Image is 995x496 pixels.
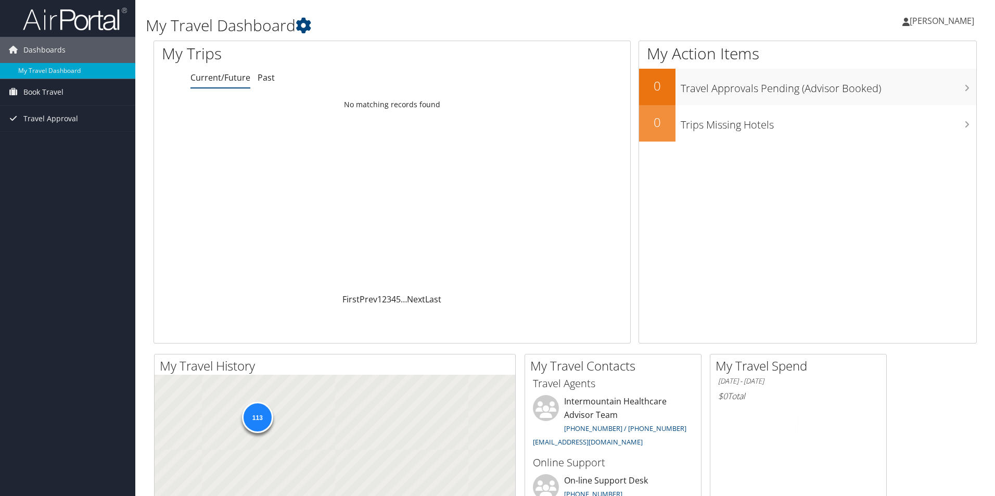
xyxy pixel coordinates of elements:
[718,376,878,386] h6: [DATE] - [DATE]
[528,395,698,451] li: Intermountain Healthcare Advisor Team
[533,376,693,391] h3: Travel Agents
[241,402,273,433] div: 113
[533,455,693,470] h3: Online Support
[910,15,974,27] span: [PERSON_NAME]
[425,294,441,305] a: Last
[533,437,643,447] a: [EMAIL_ADDRESS][DOMAIN_NAME]
[391,294,396,305] a: 4
[258,72,275,83] a: Past
[407,294,425,305] a: Next
[377,294,382,305] a: 1
[564,424,686,433] a: [PHONE_NUMBER] / [PHONE_NUMBER]
[401,294,407,305] span: …
[639,105,976,142] a: 0Trips Missing Hotels
[681,76,976,96] h3: Travel Approvals Pending (Advisor Booked)
[718,390,878,402] h6: Total
[639,113,675,131] h2: 0
[530,357,701,375] h2: My Travel Contacts
[154,95,630,114] td: No matching records found
[382,294,387,305] a: 2
[162,43,424,65] h1: My Trips
[23,37,66,63] span: Dashboards
[342,294,360,305] a: First
[718,390,728,402] span: $0
[639,69,976,105] a: 0Travel Approvals Pending (Advisor Booked)
[396,294,401,305] a: 5
[146,15,705,36] h1: My Travel Dashboard
[639,77,675,95] h2: 0
[23,106,78,132] span: Travel Approval
[160,357,515,375] h2: My Travel History
[23,7,127,31] img: airportal-logo.png
[639,43,976,65] h1: My Action Items
[716,357,886,375] h2: My Travel Spend
[902,5,985,36] a: [PERSON_NAME]
[360,294,377,305] a: Prev
[190,72,250,83] a: Current/Future
[681,112,976,132] h3: Trips Missing Hotels
[387,294,391,305] a: 3
[23,79,63,105] span: Book Travel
